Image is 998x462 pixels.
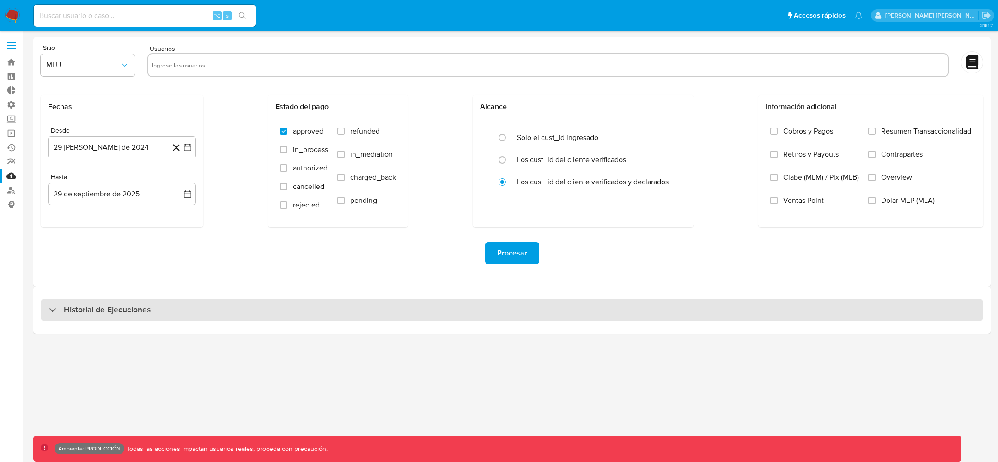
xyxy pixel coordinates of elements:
[226,11,229,20] span: s
[213,11,220,20] span: ⌥
[58,447,121,450] p: Ambiente: PRODUCCIÓN
[34,10,256,22] input: Buscar usuario o caso...
[124,444,328,453] p: Todas las acciones impactan usuarios reales, proceda con precaución.
[981,11,991,20] a: Salir
[233,9,252,22] button: search-icon
[794,11,846,20] span: Accesos rápidos
[855,12,863,19] a: Notificaciones
[885,11,979,20] p: stella.andriano@mercadolibre.com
